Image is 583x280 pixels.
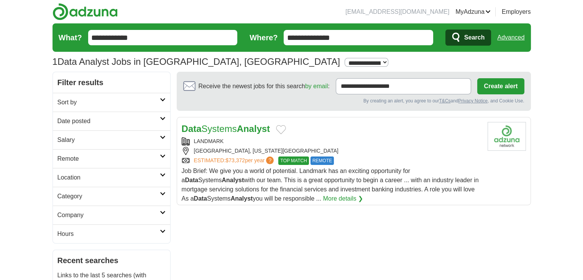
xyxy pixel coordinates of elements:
[323,194,363,203] a: More details ❯
[53,55,57,69] span: 1
[53,149,170,168] a: Remote
[53,112,170,130] a: Date posted
[231,195,253,202] strong: Analyst
[53,187,170,206] a: Category
[182,124,202,134] strong: Data
[488,122,526,151] img: Landmark Bank logo
[194,156,276,165] a: ESTIMATED:$73,372per year?
[57,135,160,145] h2: Salary
[502,7,531,16] a: Employers
[57,229,160,239] h2: Hours
[345,7,449,16] li: [EMAIL_ADDRESS][DOMAIN_NAME]
[278,156,309,165] span: TOP MATCH
[53,3,118,20] img: Adzuna logo
[497,30,524,45] a: Advanced
[182,147,481,155] div: [GEOGRAPHIC_DATA], [US_STATE][GEOGRAPHIC_DATA]
[305,83,328,89] a: by email
[53,93,170,112] a: Sort by
[194,195,207,202] strong: Data
[53,72,170,93] h2: Filter results
[182,124,270,134] a: DataSystemsAnalyst
[57,192,160,201] h2: Category
[53,56,340,67] h1: Data Analyst Jobs in [GEOGRAPHIC_DATA], [GEOGRAPHIC_DATA]
[183,97,524,104] div: By creating an alert, you agree to our and , and Cookie Use.
[57,173,160,182] h2: Location
[310,156,334,165] span: REMOTE
[182,137,481,145] div: LANDMARK
[439,98,450,104] a: T&Cs
[57,98,160,107] h2: Sort by
[185,177,198,183] strong: Data
[53,130,170,149] a: Salary
[455,7,491,16] a: MyAdzuna
[266,156,274,164] span: ?
[222,177,244,183] strong: Analyst
[53,168,170,187] a: Location
[458,98,488,104] a: Privacy Notice
[53,224,170,243] a: Hours
[237,124,270,134] strong: Analyst
[225,157,245,163] span: $73,372
[59,32,82,43] label: What?
[477,78,524,94] button: Create alert
[250,32,278,43] label: Where?
[182,168,479,202] span: Job Brief: We give you a world of potential. Landmark has an exciting opportunity for a Systems w...
[53,206,170,224] a: Company
[57,117,160,126] h2: Date posted
[57,255,166,266] h2: Recent searches
[464,30,484,45] span: Search
[199,82,330,91] span: Receive the newest jobs for this search :
[445,30,491,46] button: Search
[276,125,286,134] button: Add to favorite jobs
[57,211,160,220] h2: Company
[57,154,160,163] h2: Remote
